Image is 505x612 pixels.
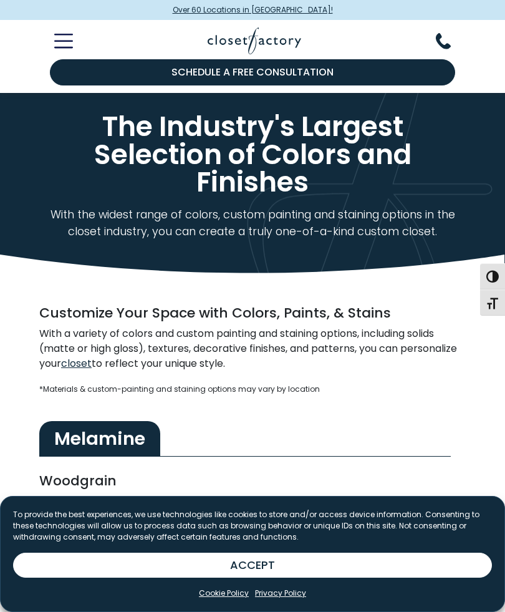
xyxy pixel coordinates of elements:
span: *Materials & custom-painting and staining options may vary by location [39,384,320,394]
a: closet [61,356,92,371]
button: Toggle Mobile Menu [39,34,73,49]
button: Toggle Font size [480,289,505,316]
button: Phone Number [436,33,466,49]
h5: Customize Your Space with Colors, Paints, & Stains [39,306,466,321]
button: ACCEPT [13,553,492,578]
p: To provide the best experiences, we use technologies like cookies to store and/or access device i... [13,509,492,543]
h1: The Industry's Largest Selection of Colors and Finishes [39,113,466,197]
h3: Melamine [39,421,160,457]
a: Cookie Policy [199,588,249,599]
img: Closet Factory Logo [208,27,301,54]
a: Schedule a Free Consultation [50,59,455,85]
span: With the widest range of colors, custom painting and staining options in the closet industry, you... [50,206,455,239]
span: Over 60 Locations in [GEOGRAPHIC_DATA]! [173,4,333,16]
h4: Woodgrain [39,472,466,490]
p: With a variety of colors and custom painting and staining options, including solids (matte or hig... [39,326,466,371]
a: Privacy Policy [255,588,306,599]
button: Toggle High Contrast [480,263,505,289]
